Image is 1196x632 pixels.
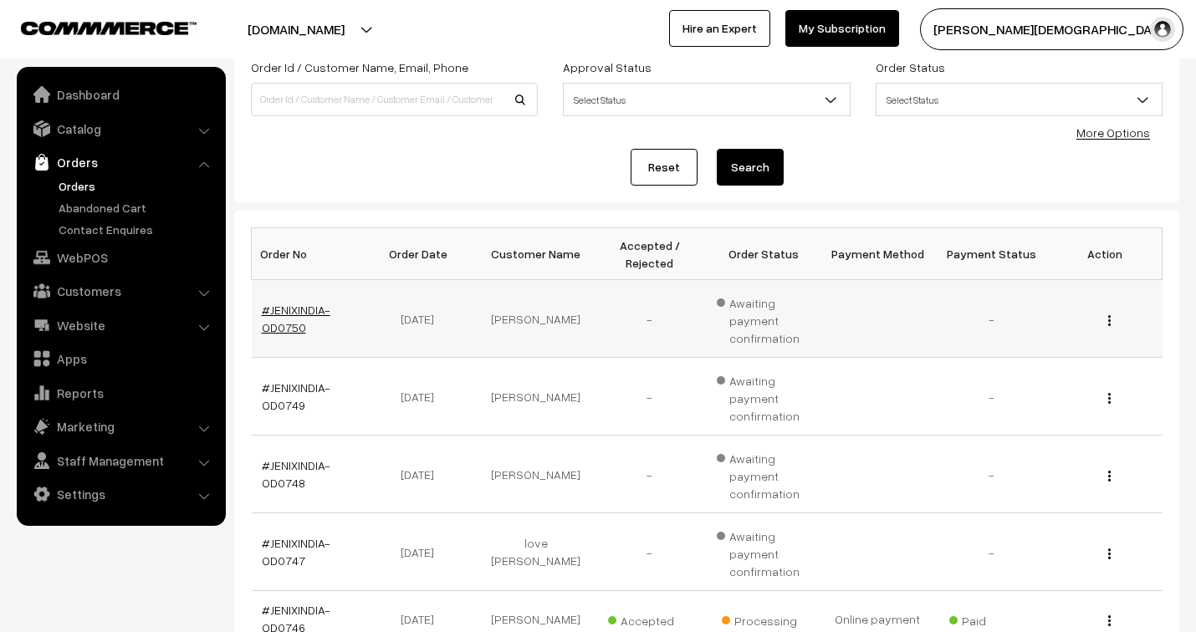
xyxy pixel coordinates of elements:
[934,513,1048,591] td: -
[717,149,784,186] button: Search
[365,280,479,358] td: [DATE]
[262,458,330,490] a: #JENIXINDIA-OD0748
[54,199,220,217] a: Abandoned Cart
[479,280,593,358] td: [PERSON_NAME]
[365,513,479,591] td: [DATE]
[1108,548,1111,559] img: Menu
[21,479,220,509] a: Settings
[563,59,652,76] label: Approval Status
[21,147,220,177] a: Orders
[21,378,220,408] a: Reports
[1108,615,1111,626] img: Menu
[564,85,849,115] span: Select Status
[1108,393,1111,404] img: Menu
[1108,471,1111,482] img: Menu
[365,228,479,280] th: Order Date
[479,513,593,591] td: love [PERSON_NAME]
[593,358,707,436] td: -
[54,221,220,238] a: Contact Enquires
[365,358,479,436] td: [DATE]
[21,22,197,34] img: COMMMERCE
[920,8,1183,50] button: [PERSON_NAME][DEMOGRAPHIC_DATA]
[593,228,707,280] th: Accepted / Rejected
[949,608,1033,629] span: Paid
[21,344,220,374] a: Apps
[21,446,220,476] a: Staff Management
[593,280,707,358] td: -
[593,513,707,591] td: -
[21,114,220,144] a: Catalog
[21,310,220,340] a: Website
[21,79,220,110] a: Dashboard
[717,290,810,347] span: Awaiting payment confirmation
[876,83,1163,116] span: Select Status
[21,411,220,441] a: Marketing
[479,436,593,513] td: [PERSON_NAME]
[1048,228,1162,280] th: Action
[21,242,220,273] a: WebPOS
[707,228,820,280] th: Order Status
[262,536,330,568] a: #JENIXINDIA-OD0747
[54,177,220,195] a: Orders
[934,228,1048,280] th: Payment Status
[479,358,593,436] td: [PERSON_NAME]
[252,228,365,280] th: Order No
[722,608,805,629] span: Processing
[934,280,1048,358] td: -
[1150,17,1175,42] img: user
[262,380,330,412] a: #JENIXINDIA-OD0749
[717,368,810,425] span: Awaiting payment confirmation
[189,8,403,50] button: [DOMAIN_NAME]
[563,83,850,116] span: Select Status
[876,59,945,76] label: Order Status
[631,149,698,186] a: Reset
[877,85,1162,115] span: Select Status
[820,228,934,280] th: Payment Method
[1108,315,1111,326] img: Menu
[717,446,810,502] span: Awaiting payment confirmation
[785,10,899,47] a: My Subscription
[934,358,1048,436] td: -
[1076,125,1150,140] a: More Options
[934,436,1048,513] td: -
[21,17,167,37] a: COMMMERCE
[365,436,479,513] td: [DATE]
[251,83,538,116] input: Order Id / Customer Name / Customer Email / Customer Phone
[21,276,220,306] a: Customers
[479,228,593,280] th: Customer Name
[593,436,707,513] td: -
[608,608,692,629] span: Accepted
[262,303,330,334] a: #JENIXINDIA-OD0750
[717,523,810,580] span: Awaiting payment confirmation
[669,10,770,47] a: Hire an Expert
[251,59,468,76] label: Order Id / Customer Name, Email, Phone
